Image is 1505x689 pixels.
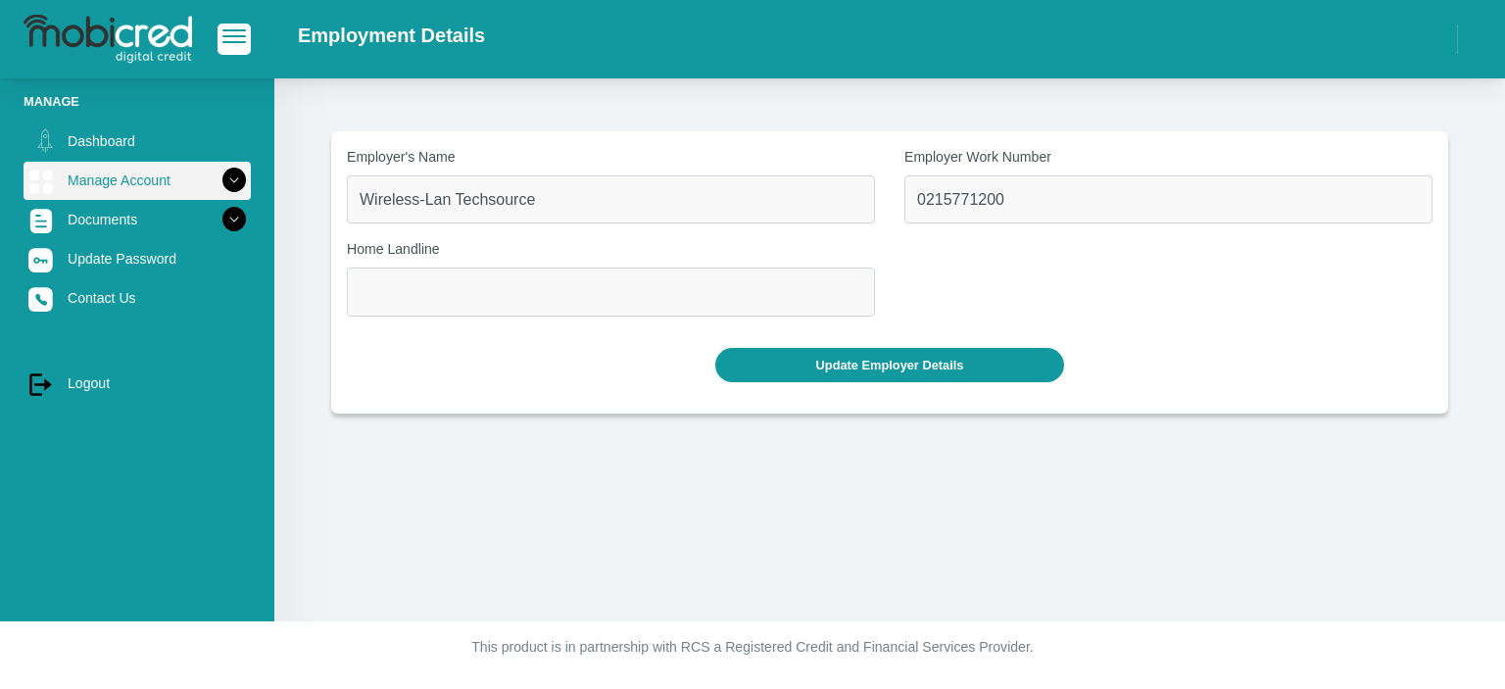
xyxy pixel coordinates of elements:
[904,147,1432,168] label: Employer Work Number
[347,147,875,168] label: Employer's Name
[24,15,192,64] img: logo-mobicred.svg
[24,201,251,238] a: Documents
[24,240,251,277] a: Update Password
[24,162,251,199] a: Manage Account
[715,348,1065,382] button: Update Employer Details
[298,24,485,47] h2: Employment Details
[347,239,875,260] label: Home Landline
[24,279,251,317] a: Contact Us
[24,365,251,402] a: Logout
[24,92,251,111] li: Manage
[209,637,1296,658] p: This product is in partnership with RCS a Registered Credit and Financial Services Provider.
[24,123,251,160] a: Dashboard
